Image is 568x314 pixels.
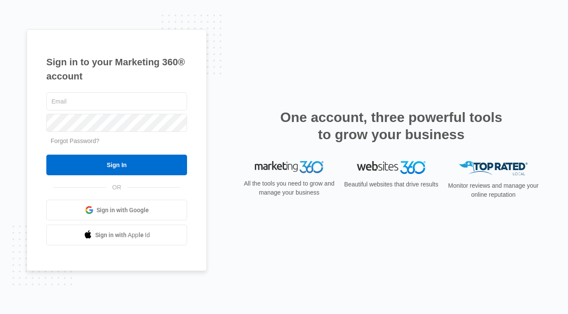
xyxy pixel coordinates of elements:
a: Sign in with Apple Id [46,225,187,245]
img: Websites 360 [357,161,426,174]
img: Marketing 360 [255,161,323,173]
p: All the tools you need to grow and manage your business [241,179,337,197]
p: Monitor reviews and manage your online reputation [445,181,541,199]
h1: Sign in to your Marketing 360® account [46,55,187,83]
h2: One account, three powerful tools to grow your business [278,109,505,143]
span: Sign in with Apple Id [95,231,150,240]
input: Email [46,92,187,110]
span: Sign in with Google [97,206,149,215]
input: Sign In [46,155,187,175]
span: OR [106,183,127,192]
a: Sign in with Google [46,200,187,220]
p: Beautiful websites that drive results [343,180,439,189]
a: Forgot Password? [51,137,100,144]
img: Top Rated Local [459,161,528,175]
